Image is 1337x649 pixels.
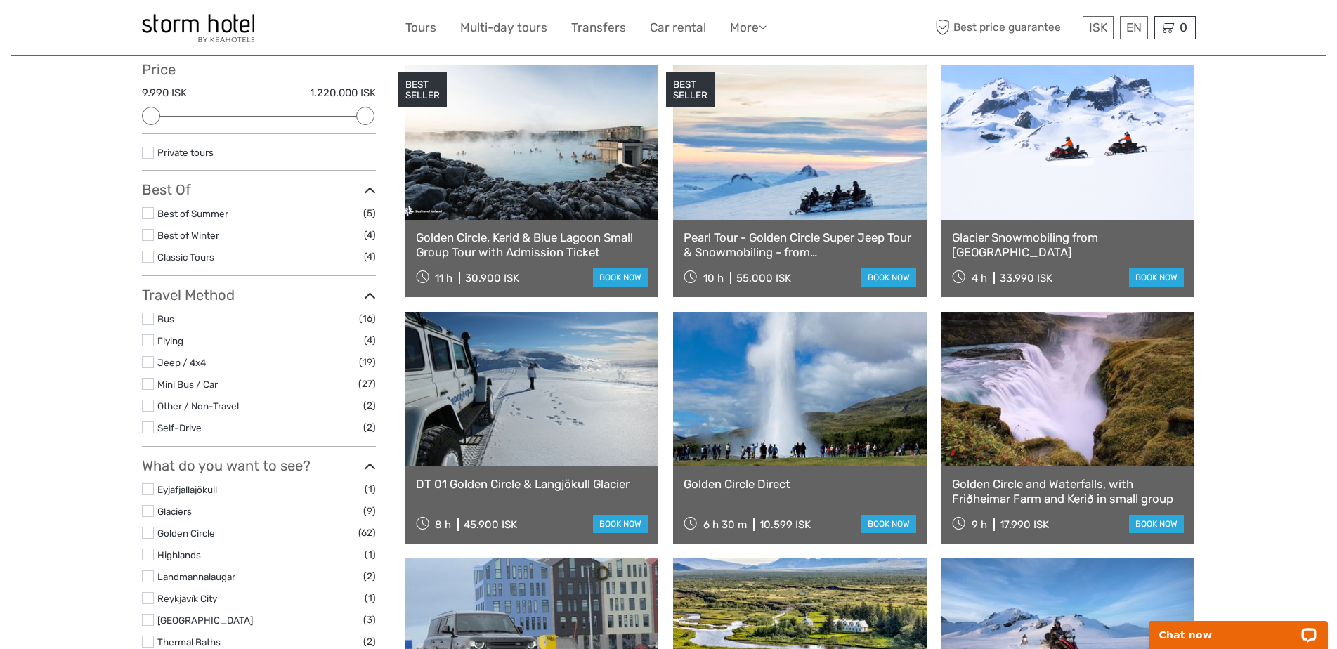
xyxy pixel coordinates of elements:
[730,18,767,38] a: More
[650,18,706,38] a: Car rental
[416,230,648,259] a: Golden Circle, Kerid & Blue Lagoon Small Group Tour with Admission Ticket
[972,518,987,531] span: 9 h
[465,272,519,284] div: 30.900 ISK
[736,272,791,284] div: 55.000 ISK
[142,14,254,42] img: 100-ccb843ef-9ccf-4a27-8048-e049ba035d15_logo_small.jpg
[363,568,376,584] span: (2)
[593,268,648,287] a: book now
[157,379,218,390] a: Mini Bus / Car
[464,518,517,531] div: 45.900 ISK
[972,272,987,284] span: 4 h
[142,287,376,303] h3: Travel Method
[157,484,217,495] a: Eyjafjallajökull
[157,549,201,560] a: Highlands
[363,398,376,414] span: (2)
[363,612,376,628] span: (3)
[1140,605,1337,649] iframe: LiveChat chat widget
[157,571,235,582] a: Landmannalaugar
[157,593,217,604] a: Reykjavík City
[1120,16,1148,39] div: EN
[363,419,376,435] span: (2)
[157,335,183,346] a: Flying
[157,615,253,626] a: [GEOGRAPHIC_DATA]
[157,506,192,517] a: Glaciers
[435,272,452,284] span: 11 h
[157,313,174,324] a: Bus
[365,590,376,606] span: (1)
[460,18,547,38] a: Multi-day tours
[364,249,376,265] span: (4)
[157,527,215,539] a: Golden Circle
[861,515,916,533] a: book now
[157,422,202,433] a: Self-Drive
[1129,268,1184,287] a: book now
[359,354,376,370] span: (19)
[142,61,376,78] h3: Price
[1000,272,1052,284] div: 33.990 ISK
[703,518,747,531] span: 6 h 30 m
[142,181,376,198] h3: Best Of
[398,72,447,107] div: BEST SELLER
[363,503,376,519] span: (9)
[358,525,376,541] span: (62)
[157,208,228,219] a: Best of Summer
[1178,20,1189,34] span: 0
[759,518,811,531] div: 10.599 ISK
[1129,515,1184,533] a: book now
[435,518,451,531] span: 8 h
[157,400,239,412] a: Other / Non-Travel
[593,515,648,533] a: book now
[359,310,376,327] span: (16)
[405,18,436,38] a: Tours
[684,230,916,259] a: Pearl Tour - Golden Circle Super Jeep Tour & Snowmobiling - from [GEOGRAPHIC_DATA]
[157,636,221,648] a: Thermal Baths
[1000,518,1049,531] div: 17.990 ISK
[157,251,214,263] a: Classic Tours
[157,357,206,368] a: Jeep / 4x4
[364,227,376,243] span: (4)
[310,86,376,100] label: 1.220.000 ISK
[364,332,376,348] span: (4)
[666,72,715,107] div: BEST SELLER
[571,18,626,38] a: Transfers
[952,477,1185,506] a: Golden Circle and Waterfalls, with Friðheimar Farm and Kerið in small group
[932,16,1079,39] span: Best price guarantee
[1089,20,1107,34] span: ISK
[952,230,1185,259] a: Glacier Snowmobiling from [GEOGRAPHIC_DATA]
[157,147,214,158] a: Private tours
[365,546,376,563] span: (1)
[684,477,916,491] a: Golden Circle Direct
[157,230,219,241] a: Best of Winter
[416,477,648,491] a: DT 01 Golden Circle & Langjökull Glacier
[142,457,376,474] h3: What do you want to see?
[861,268,916,287] a: book now
[358,376,376,392] span: (27)
[703,272,724,284] span: 10 h
[365,481,376,497] span: (1)
[363,205,376,221] span: (5)
[142,86,187,100] label: 9.990 ISK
